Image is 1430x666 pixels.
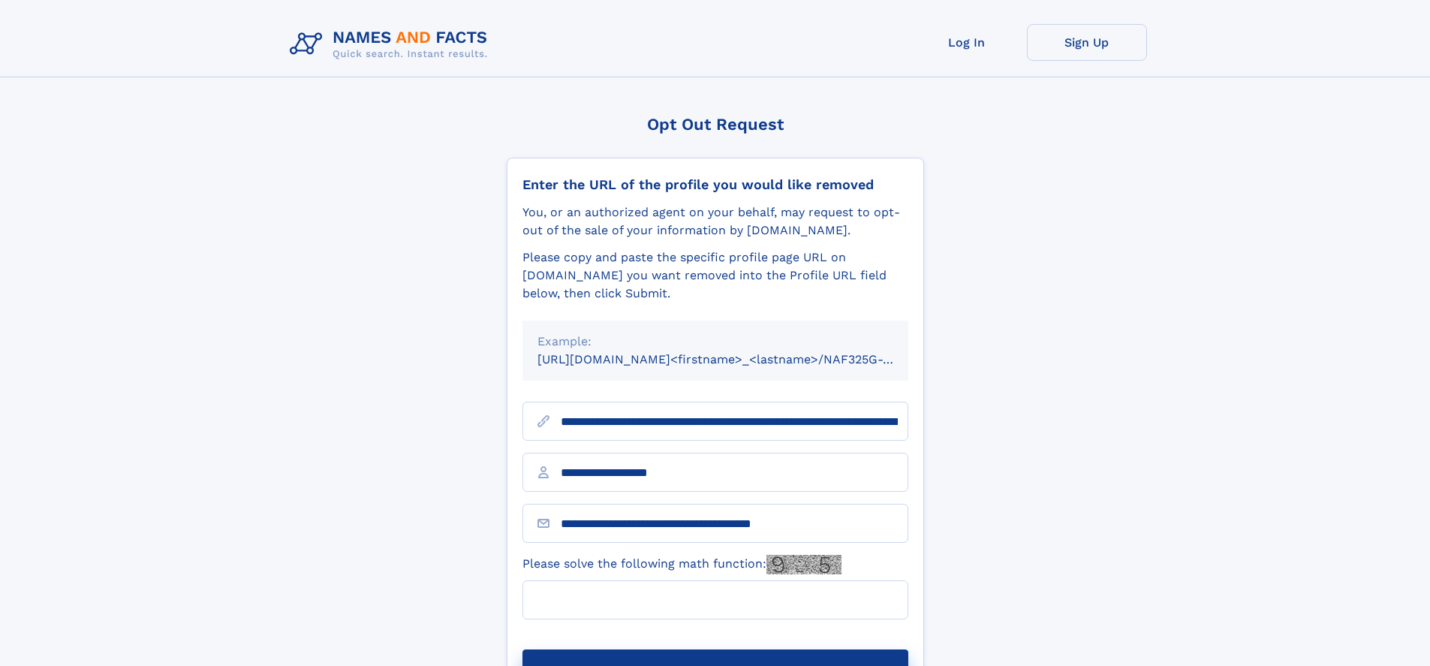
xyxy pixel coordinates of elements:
[522,555,841,574] label: Please solve the following math function:
[537,333,893,351] div: Example:
[1027,24,1147,61] a: Sign Up
[522,176,908,193] div: Enter the URL of the profile you would like removed
[507,115,924,134] div: Opt Out Request
[907,24,1027,61] a: Log In
[522,249,908,303] div: Please copy and paste the specific profile page URL on [DOMAIN_NAME] you want removed into the Pr...
[537,352,937,366] small: [URL][DOMAIN_NAME]<firstname>_<lastname>/NAF325G-xxxxxxxx
[522,203,908,240] div: You, or an authorized agent on your behalf, may request to opt-out of the sale of your informatio...
[284,24,500,65] img: Logo Names and Facts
